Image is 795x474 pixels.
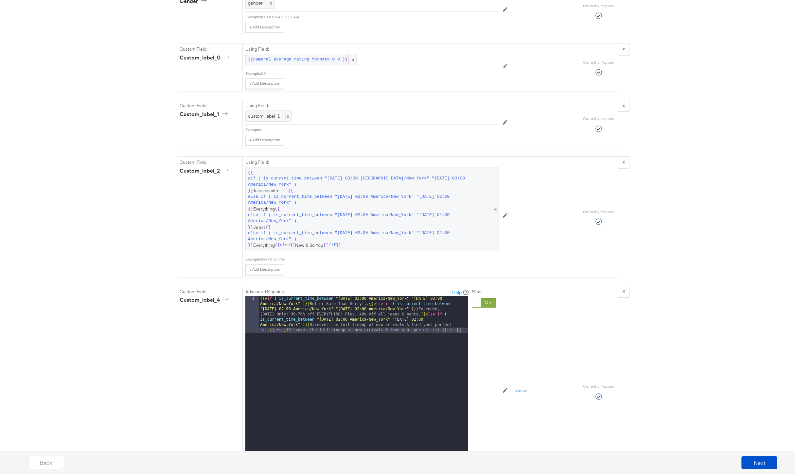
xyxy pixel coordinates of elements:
[248,242,253,248] span: }}
[180,54,231,61] div: custom_label_0
[248,224,253,230] span: }}
[248,170,253,176] span: {{
[623,159,625,165] strong: x
[248,176,490,188] span: #if ( is_current_time_between "[DATE] 03:00 [GEOGRAPHIC_DATA]/New_York" "[DATE] 03:00 America/New...
[261,14,499,20] div: [DEMOGRAPHIC_DATA]
[275,242,280,248] span: {{
[511,385,532,396] button: Cancel
[623,102,625,108] strong: x
[275,206,280,212] span: {{
[290,242,295,248] span: }}
[328,242,336,248] span: /if
[253,57,343,63] span: numeral average_rating format='0.0'
[452,289,462,296] a: Help
[472,289,496,295] label: Max:
[248,194,490,206] span: else if ( is_current_time_between "[DATE] 02:00 America/New_York" "[DATE] 02:00 America/New_York" )
[583,384,614,389] label: Correctly Mapped
[623,288,625,294] strong: x
[180,46,240,52] label: Custom Field:
[583,60,614,65] label: Correctly Mapped
[741,456,777,469] button: Next
[248,188,253,194] span: }}
[245,14,261,20] div: Example:
[343,57,348,63] span: }}
[245,78,284,89] button: + Add Description
[248,212,490,224] span: else if ( is_current_time_between "[DATE] 02:00 America/New_York" "[DATE] 02:00 America/New_York" )
[245,257,261,262] div: Example:
[288,188,293,194] span: {{
[248,113,280,119] span: custom_label_1
[618,100,629,111] button: x
[245,22,284,32] button: + Add Description
[323,242,328,248] span: {{
[583,3,614,8] label: Correctly Mapped
[491,167,499,251] span: x
[336,242,341,248] span: }}
[248,57,253,63] span: {{
[245,103,499,109] label: Using Field:
[618,286,629,297] button: x
[180,296,231,304] div: custom_label_4
[245,159,499,165] label: Using Field:
[245,264,284,275] button: + Add Description
[180,289,240,295] label: Custom Field:
[583,209,614,214] label: Correctly Mapped
[245,296,259,333] div: 1
[261,257,499,262] div: New & So You
[180,110,230,118] div: custom_label_1
[248,206,253,212] span: }}
[623,46,625,52] strong: x
[180,103,240,109] label: Custom Field:
[245,127,261,132] div: Example:
[583,116,614,121] label: Correctly Mapped
[618,43,629,55] button: x
[245,289,285,295] label: Advanced Mapping:
[248,170,496,248] span: Take an extra......... Everything Jeans Everything New & So You
[618,156,629,168] button: x
[280,242,290,248] span: else
[180,159,240,165] label: Custom Field:
[248,230,490,242] span: else if ( is_current_time_between "[DATE] 02:00 America/New_York" "[DATE] 02:00 America/New_York" )
[261,71,499,76] div: 0.0
[348,54,356,65] span: x
[245,71,261,76] div: Example:
[245,46,499,52] label: Using Field:
[266,224,271,230] span: {{
[28,456,64,469] button: Back
[245,135,284,145] button: + Add Description
[285,113,289,119] span: x
[180,167,231,175] div: custom_label_2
